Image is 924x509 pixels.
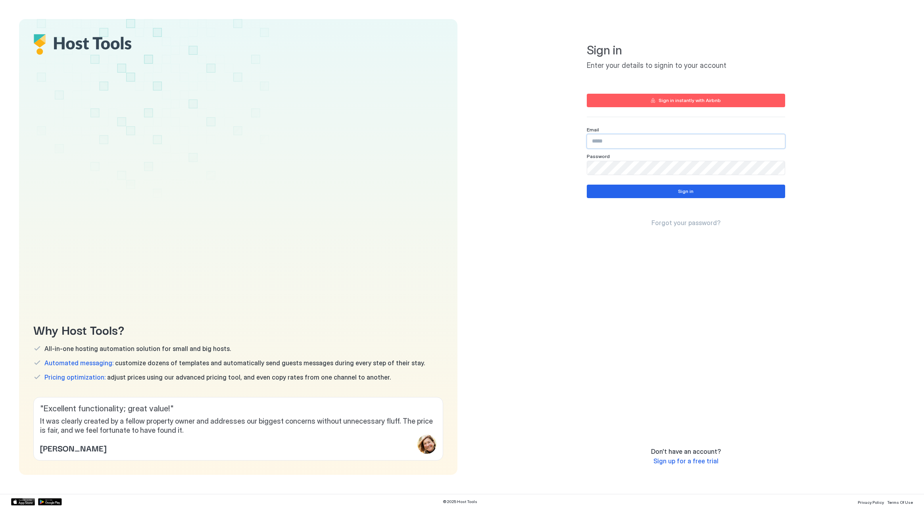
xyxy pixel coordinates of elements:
span: It was clearly created by a fellow property owner and addresses our biggest concerns without unne... [40,417,436,435]
div: Sign in instantly with Airbnb [659,97,721,104]
span: Automated messaging: [44,359,113,367]
span: " Excellent functionality; great value! " [40,404,436,414]
input: Input Field [587,161,785,175]
span: Sign in [587,43,785,58]
div: profile [417,435,436,454]
button: Sign in [587,185,785,198]
button: Sign in instantly with Airbnb [587,94,785,107]
a: Terms Of Use [887,497,913,506]
a: Sign up for a free trial [653,457,718,465]
span: Don't have an account? [651,447,721,455]
span: customize dozens of templates and automatically send guests messages during every step of their s... [44,359,425,367]
span: Why Host Tools? [33,320,443,338]
span: Pricing optimization: [44,373,106,381]
span: Password [587,153,610,159]
span: adjust prices using our advanced pricing tool, and even copy rates from one channel to another. [44,373,391,381]
span: Privacy Policy [858,500,884,505]
a: Forgot your password? [651,219,720,227]
a: Google Play Store [38,498,62,505]
span: Terms Of Use [887,500,913,505]
span: Email [587,127,599,133]
span: All-in-one hosting automation solution for small and big hosts. [44,345,231,353]
span: [PERSON_NAME] [40,442,106,454]
input: Input Field [587,135,785,148]
span: Enter your details to signin to your account [587,61,785,70]
a: Privacy Policy [858,497,884,506]
div: Sign in [678,188,693,195]
a: App Store [11,498,35,505]
span: © 2025 Host Tools [443,499,477,504]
